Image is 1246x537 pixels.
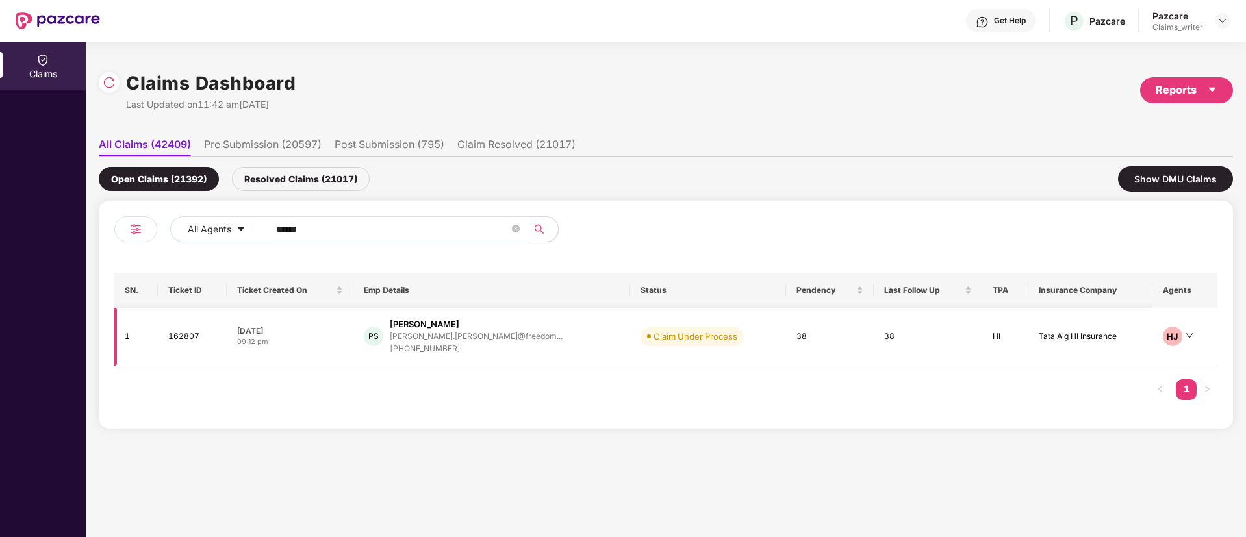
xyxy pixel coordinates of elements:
[994,16,1026,26] div: Get Help
[1217,16,1228,26] img: svg+xml;base64,PHN2ZyBpZD0iRHJvcGRvd24tMzJ4MzIiIHhtbG5zPSJodHRwOi8vd3d3LnczLm9yZy8yMDAwL3N2ZyIgd2...
[512,223,520,236] span: close-circle
[1152,10,1203,22] div: Pazcare
[874,308,983,366] td: 38
[126,97,296,112] div: Last Updated on 11:42 am[DATE]
[158,308,227,366] td: 162807
[390,332,563,340] div: [PERSON_NAME].[PERSON_NAME]@freedom...
[1203,385,1211,393] span: right
[1197,379,1217,400] li: Next Page
[1163,327,1182,346] div: HJ
[99,138,191,156] li: All Claims (42409)
[16,12,100,29] img: New Pazcare Logo
[982,308,1028,366] td: HI
[630,273,787,308] th: Status
[335,138,444,156] li: Post Submission (795)
[103,76,116,89] img: svg+xml;base64,PHN2ZyBpZD0iUmVsb2FkLTMyeDMyIiB4bWxucz0iaHR0cDovL3d3dy53My5vcmcvMjAwMC9zdmciIHdpZH...
[232,167,370,191] div: Resolved Claims (21017)
[158,273,227,308] th: Ticket ID
[1150,379,1171,400] li: Previous Page
[796,285,854,295] span: Pendency
[1207,84,1217,95] span: caret-down
[114,273,158,308] th: SN.
[1152,22,1203,32] div: Claims_writer
[1152,273,1217,308] th: Agents
[237,336,343,347] div: 09:12 pm
[1156,385,1164,393] span: left
[237,285,333,295] span: Ticket Created On
[237,325,343,336] div: [DATE]
[1028,273,1152,308] th: Insurance Company
[982,273,1028,308] th: TPA
[353,273,630,308] th: Emp Details
[976,16,989,29] img: svg+xml;base64,PHN2ZyBpZD0iSGVscC0zMngzMiIgeG1sbnM9Imh0dHA6Ly93d3cudzMub3JnLzIwMDAvc3ZnIiB3aWR0aD...
[526,224,552,234] span: search
[99,167,219,191] div: Open Claims (21392)
[128,221,144,237] img: svg+xml;base64,PHN2ZyB4bWxucz0iaHR0cDovL3d3dy53My5vcmcvMjAwMC9zdmciIHdpZHRoPSIyNCIgaGVpZ2h0PSIyNC...
[526,216,559,242] button: search
[1176,379,1197,399] a: 1
[390,318,459,331] div: [PERSON_NAME]
[884,285,963,295] span: Last Follow Up
[126,69,296,97] h1: Claims Dashboard
[1176,379,1197,400] li: 1
[170,216,273,242] button: All Agentscaret-down
[1070,13,1078,29] span: P
[364,327,383,346] div: PS
[1028,308,1152,366] td: Tata Aig HI Insurance
[786,308,874,366] td: 38
[1118,166,1233,192] div: Show DMU Claims
[1186,332,1193,340] span: down
[236,225,246,235] span: caret-down
[188,222,231,236] span: All Agents
[1150,379,1171,400] button: left
[512,225,520,232] span: close-circle
[390,343,563,355] div: [PHONE_NUMBER]
[227,273,353,308] th: Ticket Created On
[1197,379,1217,400] button: right
[874,273,983,308] th: Last Follow Up
[1089,15,1125,27] div: Pazcare
[1156,82,1217,98] div: Reports
[786,273,874,308] th: Pendency
[36,53,49,66] img: svg+xml;base64,PHN2ZyBpZD0iQ2xhaW0iIHhtbG5zPSJodHRwOi8vd3d3LnczLm9yZy8yMDAwL3N2ZyIgd2lkdGg9IjIwIi...
[204,138,322,156] li: Pre Submission (20597)
[654,330,737,343] div: Claim Under Process
[114,308,158,366] td: 1
[457,138,576,156] li: Claim Resolved (21017)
